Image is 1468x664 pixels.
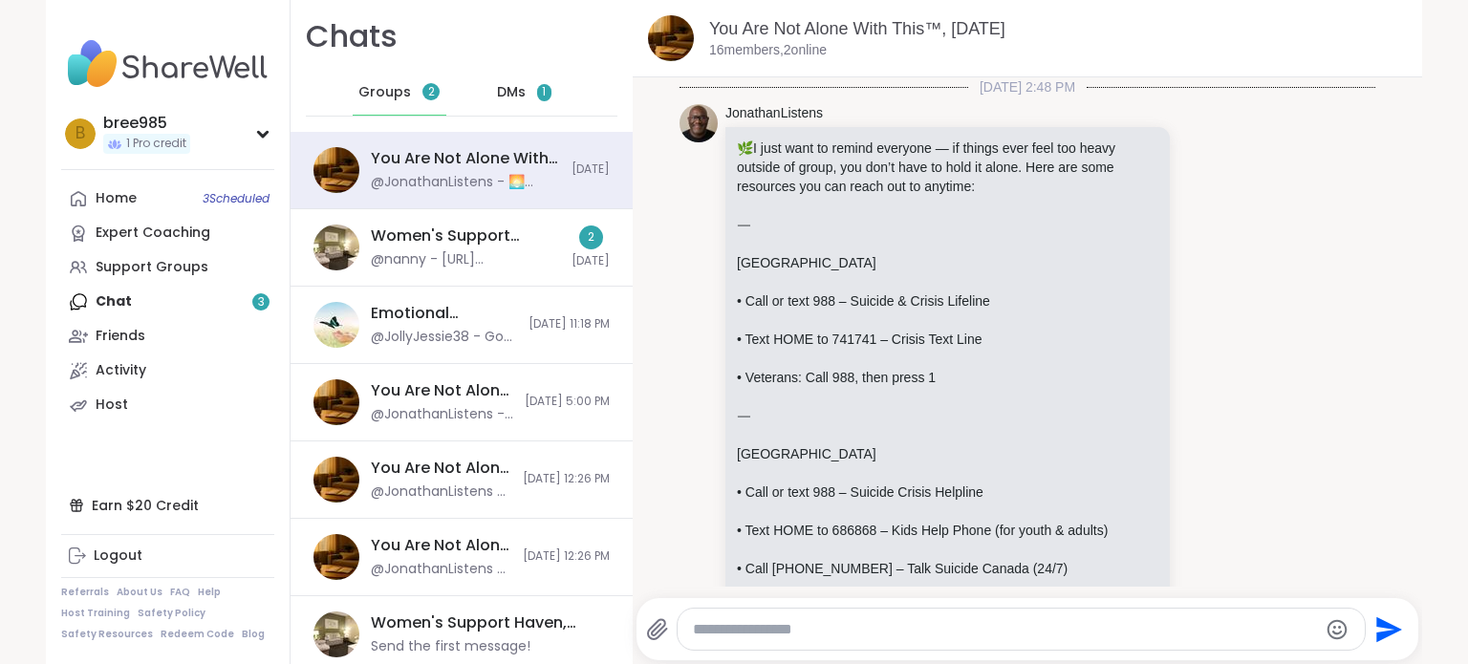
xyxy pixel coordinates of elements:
[737,291,1158,311] p: • Call or text 988 – Suicide & Crisis Lifeline
[371,250,560,269] div: @nanny - [URL][DOMAIN_NAME]
[61,319,274,353] a: Friends
[358,83,411,102] span: Groups
[126,136,186,152] span: 1 Pro credit
[371,560,511,579] div: @JonathanListens - Quick Note About Session Registration I’ve noticed that some sessions fill up ...
[693,620,1317,639] textarea: Type your message
[542,84,546,100] span: 1
[96,258,208,277] div: Support Groups
[371,637,530,656] div: Send the first message!
[313,457,359,503] img: You Are Not Alone With This™, Oct 11
[371,380,513,401] div: You Are Not Alone With This™, [DATE]
[76,121,85,146] span: b
[737,253,1158,272] p: [GEOGRAPHIC_DATA]
[371,458,511,479] div: You Are Not Alone With This™, [DATE]
[203,191,270,206] span: 3 Scheduled
[61,250,274,285] a: Support Groups
[737,140,753,156] span: 🌿
[61,488,274,523] div: Earn $20 Credit
[497,83,526,102] span: DMs
[313,379,359,425] img: You Are Not Alone With This™, Oct 12
[579,225,603,249] div: 2
[737,521,1158,540] p: • Text HOME to 686868 – Kids Help Phone (for youth & adults)
[313,534,359,580] img: You Are Not Alone With This™, Oct 15
[1326,618,1349,641] button: Emoji picker
[371,148,560,169] div: You Are Not Alone With This™, [DATE]
[371,173,560,192] div: @JonathanListens - 🌅 [DATE] Topic 🌅 What’s a moment when you realized how far you’ve come?
[737,444,1158,463] p: [GEOGRAPHIC_DATA]
[968,77,1087,96] span: [DATE] 2:48 PM
[61,607,130,620] a: Host Training
[572,253,610,269] span: [DATE]
[737,215,1158,234] p: ⸻
[428,84,435,100] span: 2
[61,182,274,216] a: Home3Scheduled
[96,396,128,415] div: Host
[648,15,694,61] img: You Are Not Alone With This™, Oct 14
[161,628,234,641] a: Redeem Code
[61,353,274,388] a: Activity
[523,471,610,487] span: [DATE] 12:26 PM
[523,548,610,565] span: [DATE] 12:26 PM
[529,316,610,332] span: [DATE] 11:18 PM
[737,559,1158,578] p: • Call [PHONE_NUMBER] – Talk Suicide Canada (24/7)
[371,405,513,424] div: @JonathanListens - Quick Note About Session Registration I’ve noticed that some sessions fill up ...
[170,586,190,599] a: FAQ
[313,147,359,193] img: You Are Not Alone With This™, Oct 14
[61,586,109,599] a: Referrals
[725,104,823,123] a: JonathanListens
[572,161,610,178] span: [DATE]
[737,139,1158,196] p: I just want to remind everyone — if things ever feel too heavy outside of group, you don’t have t...
[1366,608,1409,651] button: Send
[96,189,137,208] div: Home
[313,225,359,270] img: Women's Support Haven, Oct 13
[61,31,274,97] img: ShareWell Nav Logo
[96,361,146,380] div: Activity
[61,539,274,573] a: Logout
[709,41,827,60] p: 16 members, 2 online
[737,368,1158,387] p: • Veterans: Call 988, then press 1
[306,15,398,58] h1: Chats
[737,406,1158,425] p: ⸻
[94,546,142,566] div: Logout
[138,607,205,620] a: Safety Policy
[242,628,265,641] a: Blog
[709,19,1005,38] a: You Are Not Alone With This™, [DATE]
[371,225,560,246] div: Women's Support Haven, [DATE]
[96,224,210,243] div: Expert Coaching
[525,394,610,410] span: [DATE] 5:00 PM
[371,328,517,347] div: @JollyJessie38 - Go to my profile or click on support groups and then type my username
[103,113,190,134] div: bree985
[313,302,359,348] img: Emotional Release: It's Time, Oct 11
[61,628,153,641] a: Safety Resources
[371,303,517,324] div: Emotional Release: It's Time, [DATE]
[96,327,145,346] div: Friends
[117,586,162,599] a: About Us
[61,388,274,422] a: Host
[61,216,274,250] a: Expert Coaching
[371,612,598,633] div: Women's Support Haven, [DATE]
[198,586,221,599] a: Help
[371,535,511,556] div: You Are Not Alone With This™, [DATE]
[313,611,359,657] img: Women's Support Haven, Oct 14
[680,104,718,142] img: https://sharewell-space-live.sfo3.digitaloceanspaces.com/user-generated/0e2c5150-e31e-4b6a-957d-4...
[737,330,1158,349] p: • Text HOME to 741741 – Crisis Text Line
[371,482,511,502] div: @JonathanListens - Quick Note About Session Registration I’ve noticed that some sessions fill up ...
[737,482,1158,502] p: • Call or text 988 – Suicide Crisis Helpline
